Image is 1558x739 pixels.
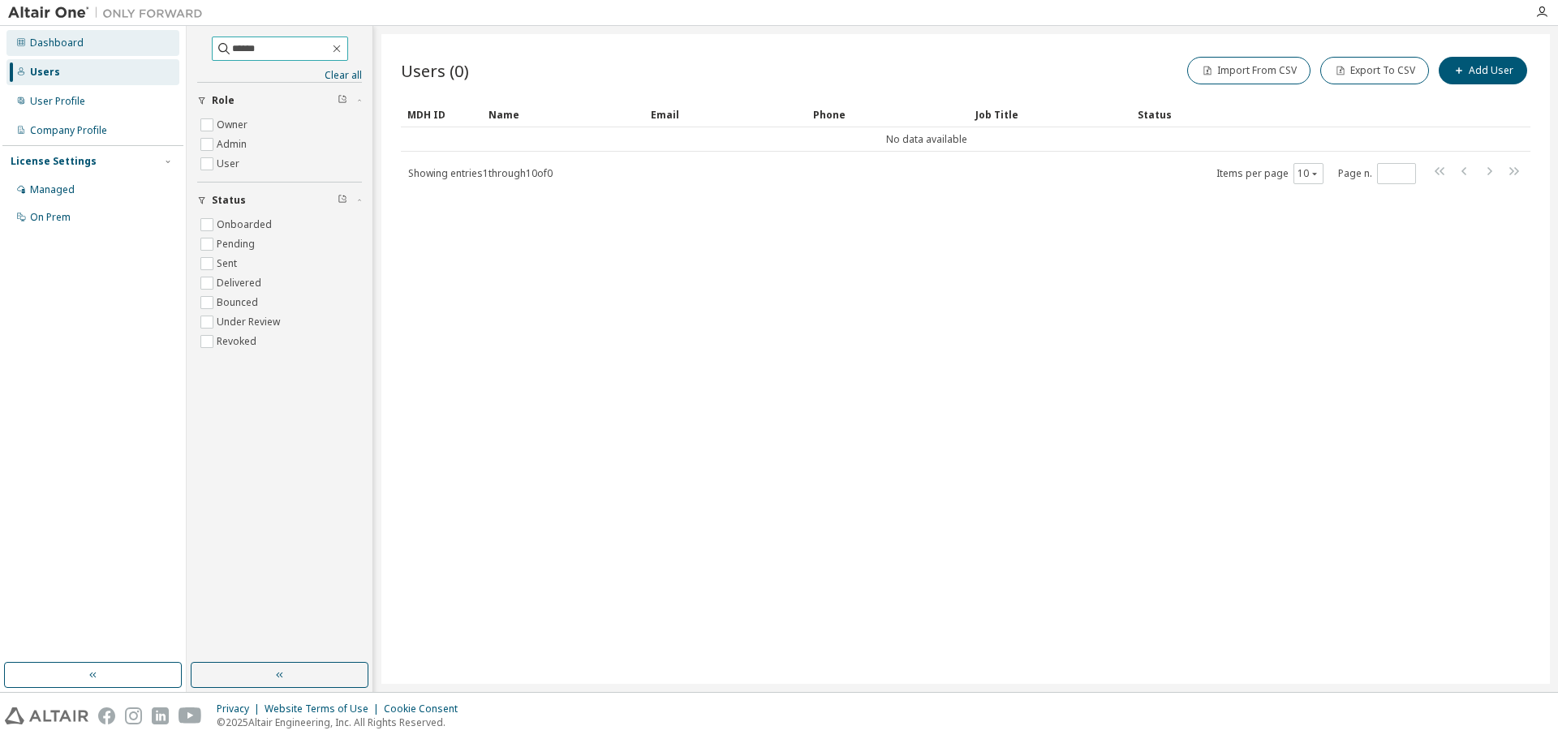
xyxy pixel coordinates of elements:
[217,702,265,715] div: Privacy
[401,59,469,82] span: Users (0)
[30,183,75,196] div: Managed
[217,715,467,729] p: © 2025 Altair Engineering, Inc. All Rights Reserved.
[407,101,476,127] div: MDH ID
[1187,57,1311,84] button: Import From CSV
[217,135,250,154] label: Admin
[651,101,800,127] div: Email
[98,707,115,724] img: facebook.svg
[265,702,384,715] div: Website Terms of Use
[11,155,97,168] div: License Settings
[30,211,71,224] div: On Prem
[1298,167,1319,180] button: 10
[217,115,251,135] label: Owner
[408,166,553,180] span: Showing entries 1 through 10 of 0
[30,37,84,49] div: Dashboard
[8,5,211,21] img: Altair One
[212,194,246,207] span: Status
[212,94,235,107] span: Role
[217,154,243,174] label: User
[813,101,962,127] div: Phone
[217,273,265,293] label: Delivered
[197,183,362,218] button: Status
[217,254,240,273] label: Sent
[30,124,107,137] div: Company Profile
[217,215,275,234] label: Onboarded
[5,707,88,724] img: altair_logo.svg
[217,293,261,312] label: Bounced
[975,101,1125,127] div: Job Title
[488,101,638,127] div: Name
[1216,163,1323,184] span: Items per page
[30,66,60,79] div: Users
[125,707,142,724] img: instagram.svg
[1439,57,1527,84] button: Add User
[217,312,283,332] label: Under Review
[384,702,467,715] div: Cookie Consent
[152,707,169,724] img: linkedin.svg
[197,83,362,118] button: Role
[197,69,362,82] a: Clear all
[401,127,1453,152] td: No data available
[1338,163,1416,184] span: Page n.
[1138,101,1446,127] div: Status
[338,94,347,107] span: Clear filter
[217,234,258,254] label: Pending
[30,95,85,108] div: User Profile
[217,332,260,351] label: Revoked
[179,707,202,724] img: youtube.svg
[338,194,347,207] span: Clear filter
[1320,57,1429,84] button: Export To CSV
